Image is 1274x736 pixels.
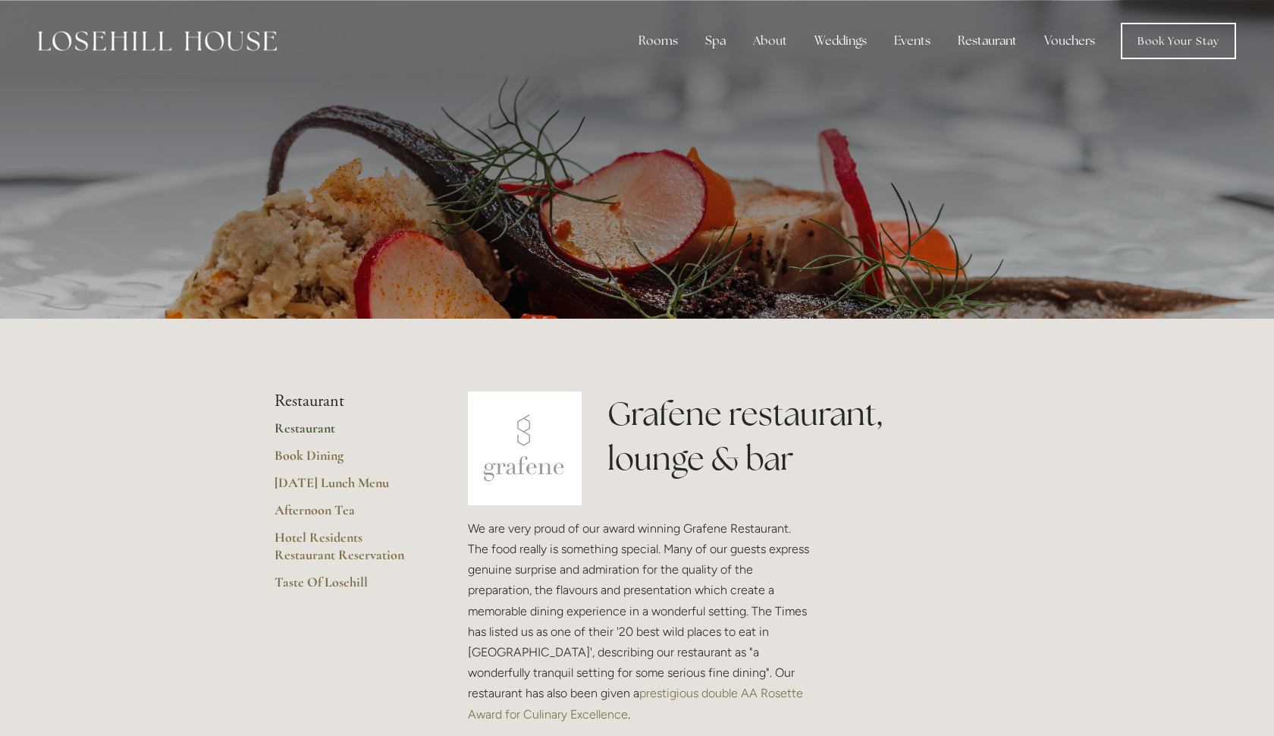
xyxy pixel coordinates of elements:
[946,26,1029,56] div: Restaurant
[802,26,879,56] div: Weddings
[275,574,419,601] a: Taste Of Losehill
[741,26,799,56] div: About
[275,502,419,529] a: Afternoon Tea
[468,686,806,721] a: prestigious double AA Rosette Award for Culinary Excellence
[607,392,999,481] h1: Grafene restaurant, lounge & bar
[275,474,419,502] a: [DATE] Lunch Menu
[275,392,419,411] li: Restaurant
[275,420,419,447] a: Restaurant
[38,31,277,51] img: Losehill House
[1121,23,1236,59] a: Book Your Stay
[626,26,690,56] div: Rooms
[882,26,943,56] div: Events
[275,529,419,574] a: Hotel Residents Restaurant Reservation
[468,518,814,725] p: We are very proud of our award winning Grafene Restaurant. The food really is something special. ...
[693,26,738,56] div: Spa
[468,392,582,505] img: grafene.jpg
[275,447,419,474] a: Book Dining
[1032,26,1107,56] a: Vouchers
